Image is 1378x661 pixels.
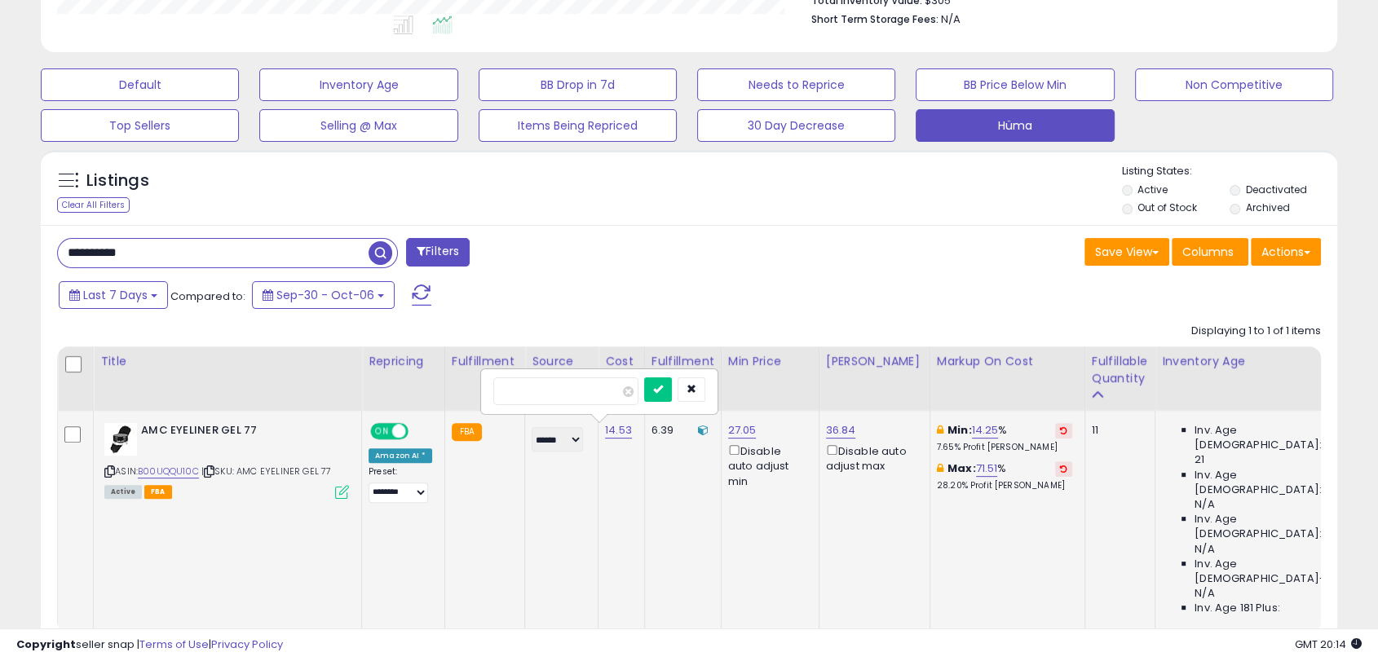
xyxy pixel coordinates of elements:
div: % [937,423,1072,453]
div: 6.39 [651,423,709,438]
label: Archived [1246,201,1290,214]
a: 27.05 [728,422,757,438]
span: OFF [406,425,432,438]
div: Disable auto adjust max [826,442,917,474]
div: Fulfillment [452,353,518,370]
div: Disable auto adjust min [728,442,806,489]
span: Compared to: [170,289,245,304]
button: Items Being Repriced [479,109,677,142]
label: Out of Stock [1137,201,1197,214]
label: Active [1137,183,1168,196]
div: ASIN: [104,423,349,497]
span: N/A [1195,586,1214,601]
div: % [937,461,1072,491]
img: 312UljrHJpS._SL40_.jpg [104,423,137,456]
b: Min: [947,422,972,438]
span: Inv. Age 181 Plus: [1195,601,1280,615]
button: Non Competitive [1135,68,1333,101]
a: 14.25 [972,422,999,438]
div: Amazon AI * [369,448,432,463]
button: Actions [1251,238,1321,266]
a: 36.84 [826,422,856,438]
p: Listing States: [1122,164,1337,179]
p: 28.20% Profit [PERSON_NAME] [937,480,1072,491]
button: BB Price Below Min [916,68,1114,101]
button: Sep-30 - Oct-06 [252,281,395,309]
span: FBA [144,485,172,499]
span: Inv. Age [DEMOGRAPHIC_DATA]: [1195,512,1344,541]
span: Last 7 Days [83,287,148,303]
div: Title [100,353,355,370]
a: Terms of Use [139,637,209,652]
button: Top Sellers [41,109,239,142]
div: [PERSON_NAME] [826,353,923,370]
div: Clear All Filters [57,197,130,213]
label: Deactivated [1246,183,1307,196]
div: Fulfillment Cost [651,353,714,387]
div: Displaying 1 to 1 of 1 items [1191,324,1321,339]
button: Hüma [916,109,1114,142]
span: 2025-10-14 20:14 GMT [1295,637,1362,652]
button: Inventory Age [259,68,457,101]
button: Selling @ Max [259,109,457,142]
span: Inv. Age [DEMOGRAPHIC_DATA]: [1195,468,1344,497]
button: 30 Day Decrease [697,109,895,142]
span: N/A [1195,542,1214,557]
b: Max: [947,460,976,476]
div: Inventory Age [1162,353,1349,370]
div: Repricing [369,353,438,370]
h5: Listings [86,170,149,192]
span: Sep-30 - Oct-06 [276,287,374,303]
span: ON [372,425,392,438]
span: Inv. Age [DEMOGRAPHIC_DATA]: [1195,423,1344,452]
div: 11 [1092,423,1142,438]
p: 7.65% Profit [PERSON_NAME] [937,442,1072,453]
button: BB Drop in 7d [479,68,677,101]
a: 71.51 [976,460,998,477]
span: N/A [941,11,961,27]
button: Default [41,68,239,101]
div: Min Price [728,353,812,370]
button: Save View [1084,238,1169,266]
span: All listings currently available for purchase on Amazon [104,485,142,499]
a: 14.53 [605,422,632,438]
div: Cost [605,353,638,370]
small: FBA [452,423,482,441]
div: Preset: [369,466,432,503]
a: Privacy Policy [211,637,283,652]
div: Fulfillable Quantity [1092,353,1148,387]
b: Short Term Storage Fees: [811,12,939,26]
button: Last 7 Days [59,281,168,309]
span: | SKU: AMC EYELINER GEL 77 [201,465,331,478]
span: Columns [1182,244,1234,260]
th: The percentage added to the cost of goods (COGS) that forms the calculator for Min & Max prices. [930,346,1084,411]
strong: Copyright [16,637,76,652]
span: 21 [1195,452,1204,467]
span: N/A [1195,497,1214,512]
th: CSV column name: cust_attr_1_Source [525,346,598,411]
div: Source [532,353,591,370]
span: Inv. Age [DEMOGRAPHIC_DATA]-180: [1195,557,1344,586]
div: seller snap | | [16,637,283,653]
a: B00UQQU10C [138,465,199,478]
b: AMC EYELINER GEL 77 [141,423,339,443]
button: Needs to Reprice [697,68,895,101]
div: Markup on Cost [937,353,1078,370]
button: Filters [406,238,470,267]
button: Columns [1172,238,1248,266]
